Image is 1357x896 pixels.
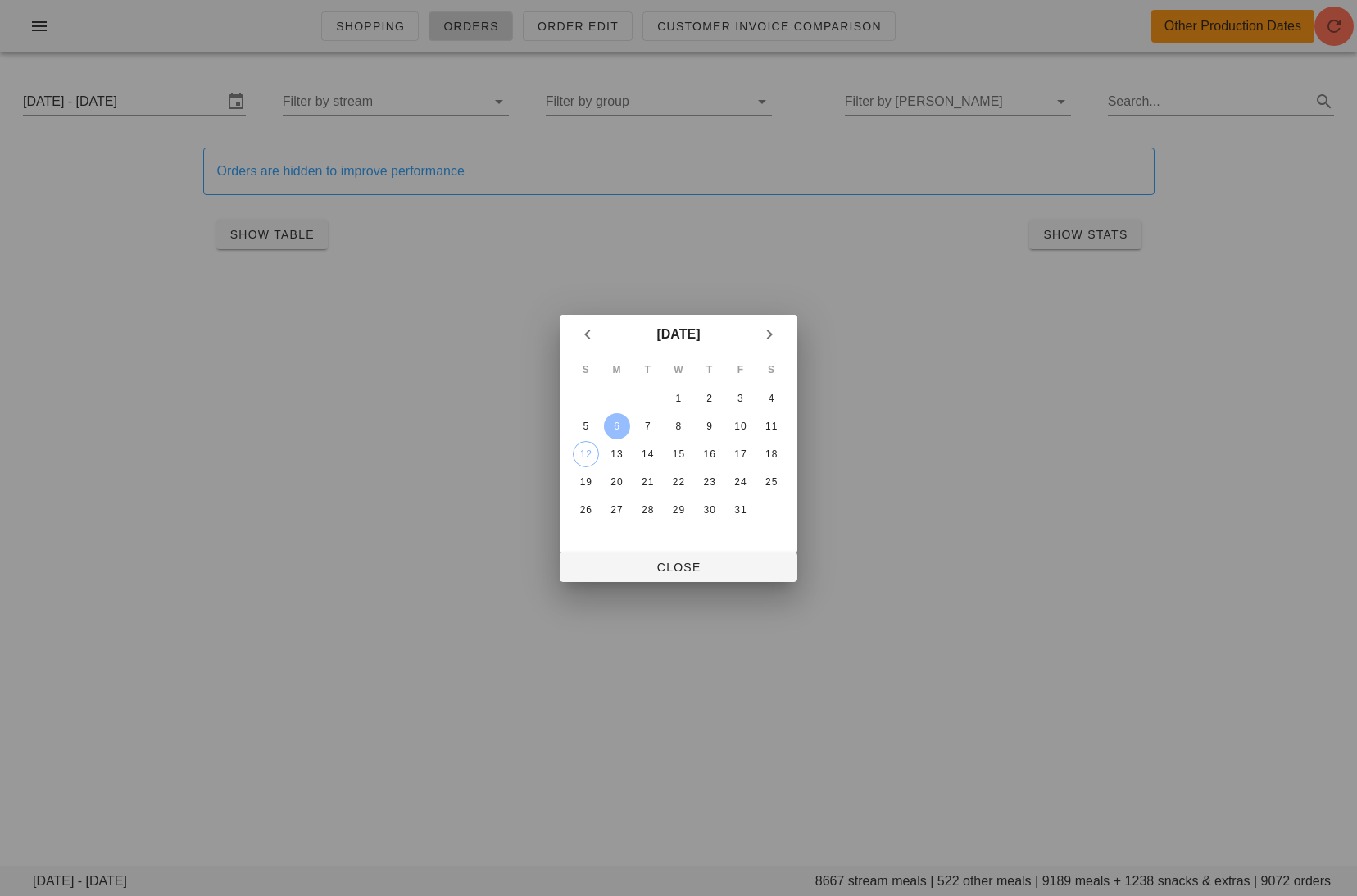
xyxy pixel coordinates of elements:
[634,497,660,523] button: 28
[604,413,630,439] button: 6
[634,441,660,467] button: 14
[602,356,632,384] th: M
[573,504,599,516] div: 26
[573,421,599,432] div: 5
[665,421,692,432] div: 8
[665,476,692,488] div: 22
[664,356,693,384] th: W
[573,413,599,439] button: 5
[634,476,660,488] div: 21
[634,469,660,495] button: 21
[665,448,692,460] div: 15
[697,441,723,467] button: 16
[665,441,692,467] button: 15
[727,476,753,488] div: 24
[665,413,692,439] button: 8
[665,469,692,495] button: 22
[758,476,784,488] div: 25
[697,393,723,404] div: 2
[560,553,797,582] button: Close
[727,448,753,460] div: 17
[604,497,630,523] button: 27
[634,421,660,432] div: 7
[665,385,692,412] button: 1
[758,385,784,412] button: 4
[573,476,599,488] div: 19
[634,504,660,516] div: 28
[727,421,753,432] div: 10
[604,476,630,488] div: 20
[758,441,784,467] button: 18
[758,469,784,495] button: 25
[604,441,630,467] button: 13
[573,320,602,349] button: Previous month
[665,393,692,404] div: 1
[604,504,630,516] div: 27
[604,448,630,460] div: 13
[573,561,784,574] span: Close
[697,421,723,432] div: 9
[758,421,784,432] div: 11
[726,356,756,384] th: F
[697,448,723,460] div: 16
[727,413,753,439] button: 10
[756,356,786,384] th: S
[727,504,753,516] div: 31
[650,318,706,351] button: [DATE]
[695,356,724,384] th: T
[574,448,598,460] div: 12
[697,469,723,495] button: 23
[604,421,630,432] div: 6
[727,441,753,467] button: 17
[697,476,723,488] div: 23
[697,504,723,516] div: 30
[697,497,723,523] button: 30
[633,356,662,384] th: T
[573,497,599,523] button: 26
[573,469,599,495] button: 19
[727,393,753,404] div: 3
[758,448,784,460] div: 18
[758,413,784,439] button: 11
[727,469,753,495] button: 24
[697,413,723,439] button: 9
[604,469,630,495] button: 20
[727,497,753,523] button: 31
[758,393,784,404] div: 4
[665,497,692,523] button: 29
[634,413,660,439] button: 7
[697,385,723,412] button: 2
[573,441,599,467] button: 12
[665,504,692,516] div: 29
[727,385,753,412] button: 3
[634,448,660,460] div: 14
[571,356,601,384] th: S
[755,320,784,349] button: Next month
